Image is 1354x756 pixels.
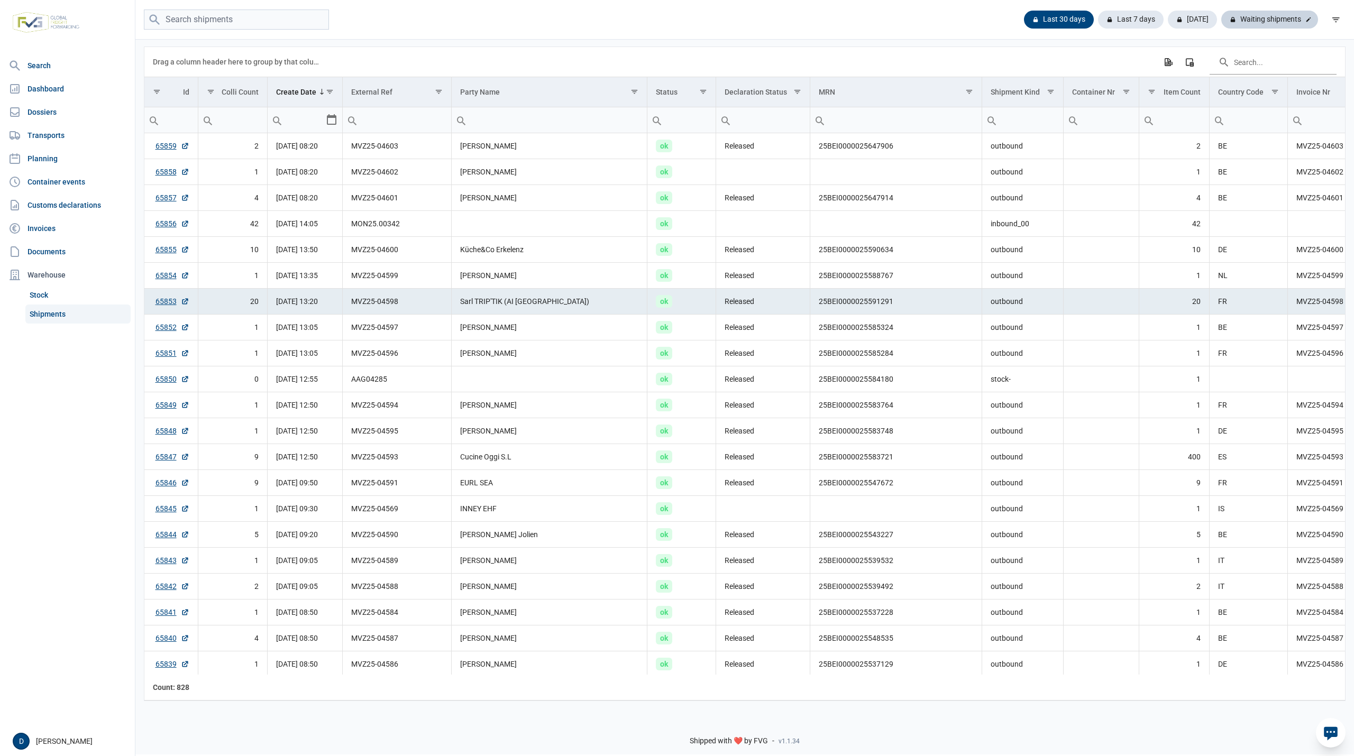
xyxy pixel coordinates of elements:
td: Released [716,444,810,470]
td: MVZ25-04600 [343,237,451,263]
td: Released [716,651,810,677]
td: Released [716,185,810,211]
input: Filter cell [716,107,810,133]
div: Search box [452,107,471,133]
td: 25BEI0000025537228 [810,600,982,625]
td: MON25.00342 [343,211,451,237]
div: filter [1326,10,1346,29]
td: 5 [198,522,268,548]
td: outbound [982,159,1064,185]
div: Id Count: 828 [153,682,189,693]
td: 1 [198,496,268,522]
td: outbound [982,340,1064,366]
td: Cucine Oggi S.L [451,444,647,470]
td: 1 [198,418,268,444]
td: MVZ25-04598 [343,289,451,315]
a: Shipments [25,305,131,324]
div: Waiting shipments [1221,11,1318,29]
td: Released [716,600,810,625]
td: 2 [198,574,268,600]
td: 1 [1139,263,1209,289]
td: outbound [982,496,1064,522]
td: MVZ25-04588 [343,574,451,600]
td: outbound [982,444,1064,470]
td: 4 [198,185,268,211]
td: Filter cell [982,107,1064,133]
td: DE [1209,237,1288,263]
input: Search in the data grid [1210,49,1337,75]
td: 25BEI0000025591291 [810,289,982,315]
div: Colli Count [222,88,259,96]
td: 25BEI0000025584180 [810,366,982,392]
div: Export all data to Excel [1158,52,1177,71]
td: Column Country Code [1209,77,1288,107]
td: MVZ25-04597 [343,315,451,340]
td: 1 [1139,159,1209,185]
td: Filter cell [268,107,343,133]
td: Column Container Nr [1064,77,1139,107]
td: MVZ25-04590 [343,522,451,548]
td: 0 [198,366,268,392]
div: Column Chooser [1180,52,1199,71]
td: MVZ25-04589 [343,548,451,574]
span: Show filter options for column 'Id' [153,88,161,96]
td: outbound [982,418,1064,444]
span: Show filter options for column 'Status' [699,88,707,96]
td: [PERSON_NAME] Jolien [451,522,647,548]
a: Planning [4,148,131,169]
td: [PERSON_NAME] [451,263,647,289]
td: [PERSON_NAME] [451,625,647,651]
td: 2 [198,133,268,159]
div: Data grid with 828 rows and 18 columns [144,47,1345,700]
td: 1 [1139,600,1209,625]
a: Documents [4,241,131,262]
span: Show filter options for column 'External Ref' [435,88,443,96]
td: 20 [198,289,268,315]
span: Show filter options for column 'MRN' [965,88,973,96]
td: 1 [1139,651,1209,677]
a: 65847 [155,451,189,462]
td: 4 [198,625,268,651]
td: [PERSON_NAME] [451,548,647,574]
td: 1 [198,315,268,340]
a: 65852 [155,322,189,333]
td: outbound [982,392,1064,418]
td: 1 [1139,496,1209,522]
td: Column Party Name [451,77,647,107]
input: Filter cell [198,107,268,133]
td: Released [716,315,810,340]
span: Show filter options for column 'Country Code' [1271,88,1279,96]
td: DE [1209,651,1288,677]
td: 25BEI0000025585324 [810,315,982,340]
td: MVZ25-04596 [343,340,451,366]
a: 65844 [155,529,189,540]
td: outbound [982,548,1064,574]
div: Search box [144,107,163,133]
td: [PERSON_NAME] [451,159,647,185]
img: FVG - Global freight forwarding [8,8,84,37]
input: Filter cell [144,107,198,133]
a: 65851 [155,348,189,358]
span: Show filter options for column 'Colli Count' [207,88,215,96]
a: 65839 [155,659,189,669]
td: 20 [1139,289,1209,315]
div: Search box [198,107,217,133]
a: 65856 [155,218,189,229]
td: EURL SEA [451,470,647,496]
div: Party Name [460,88,500,96]
td: Filter cell [1139,107,1209,133]
div: Search box [982,107,1001,133]
td: outbound [982,574,1064,600]
div: Declaration Status [725,88,787,96]
a: Search [4,55,131,76]
td: MVZ25-04601 [343,185,451,211]
td: 25BEI0000025583721 [810,444,982,470]
td: 4 [1139,185,1209,211]
td: Released [716,470,810,496]
td: Released [716,522,810,548]
td: [PERSON_NAME] [451,133,647,159]
input: Filter cell [452,107,647,133]
div: Select [325,107,338,133]
a: 65859 [155,141,189,151]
